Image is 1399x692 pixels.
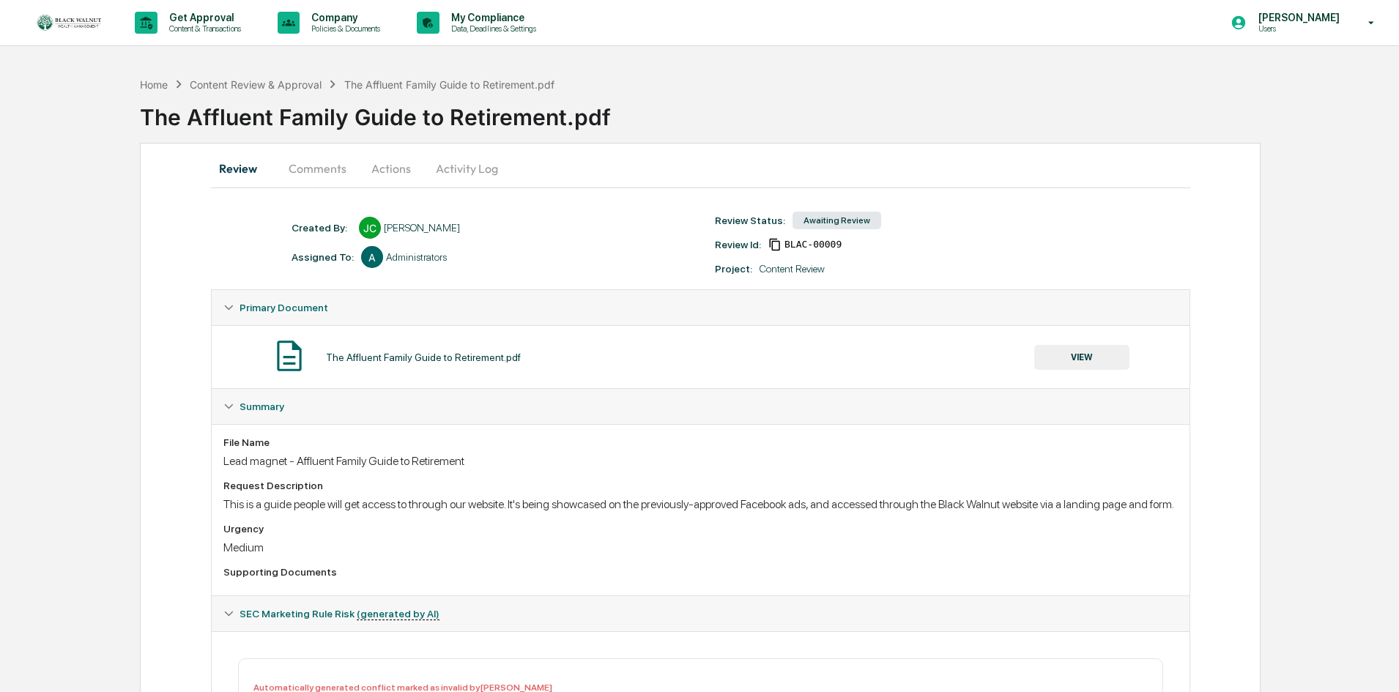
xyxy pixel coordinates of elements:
[277,151,358,186] button: Comments
[212,290,1190,325] div: Primary Document
[1034,345,1129,370] button: VIEW
[439,12,543,23] p: My Compliance
[384,222,460,234] div: [PERSON_NAME]
[211,151,1190,186] div: secondary tabs example
[223,566,1178,578] div: Supporting Documents
[715,239,761,250] div: Review Id:
[357,608,439,620] u: (generated by AI)
[140,92,1399,130] div: The Affluent Family Guide to Retirement.pdf
[760,263,825,275] div: Content Review
[223,480,1178,491] div: Request Description
[439,23,543,34] p: Data, Deadlines & Settings
[292,251,354,263] div: Assigned To:
[212,325,1190,388] div: Primary Document
[212,596,1190,631] div: SEC Marketing Rule Risk (generated by AI)
[240,608,439,620] span: SEC Marketing Rule Risk
[240,302,328,313] span: Primary Document
[212,389,1190,424] div: Summary
[223,497,1178,511] div: This is a guide people will get access to through our website. It's being showcased on the previo...
[140,78,168,91] div: Home
[1352,644,1392,683] iframe: Open customer support
[1247,23,1347,34] p: Users
[359,217,381,239] div: JC
[424,151,510,186] button: Activity Log
[1247,12,1347,23] p: [PERSON_NAME]
[223,454,1178,468] div: Lead magnet - Affluent Family Guide to Retirement
[223,436,1178,448] div: File Name
[300,23,387,34] p: Policies & Documents
[211,151,277,186] button: Review
[240,401,284,412] span: Summary
[326,351,521,363] div: The Affluent Family Guide to Retirement.pdf
[223,523,1178,535] div: Urgency
[190,78,322,91] div: Content Review & Approval
[793,212,881,229] div: Awaiting Review
[715,215,785,226] div: Review Status:
[157,23,248,34] p: Content & Transactions
[361,246,383,268] div: A
[292,222,352,234] div: Created By: ‎ ‎
[358,151,424,186] button: Actions
[271,338,308,374] img: Document Icon
[715,263,752,275] div: Project:
[212,424,1190,595] div: Summary
[157,12,248,23] p: Get Approval
[784,239,842,250] span: 3bd50b8f-e376-4d34-b215-f6770c157d61
[300,12,387,23] p: Company
[35,13,105,32] img: logo
[344,78,554,91] div: The Affluent Family Guide to Retirement.pdf
[223,540,1178,554] div: Medium
[386,251,447,263] div: Administrators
